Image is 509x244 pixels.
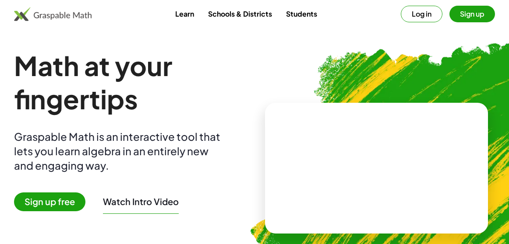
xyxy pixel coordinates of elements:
button: Sign up [449,6,495,22]
button: Log in [401,6,442,22]
a: Learn [168,6,201,22]
span: Sign up free [14,192,85,211]
div: Graspable Math is an interactive tool that lets you learn algebra in an entirely new and engaging... [14,129,224,173]
a: Schools & Districts [201,6,279,22]
video: What is this? This is dynamic math notation. Dynamic math notation plays a central role in how Gr... [311,136,442,201]
h1: Math at your fingertips [14,49,251,115]
button: Watch Intro Video [103,196,179,207]
a: Students [279,6,324,22]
